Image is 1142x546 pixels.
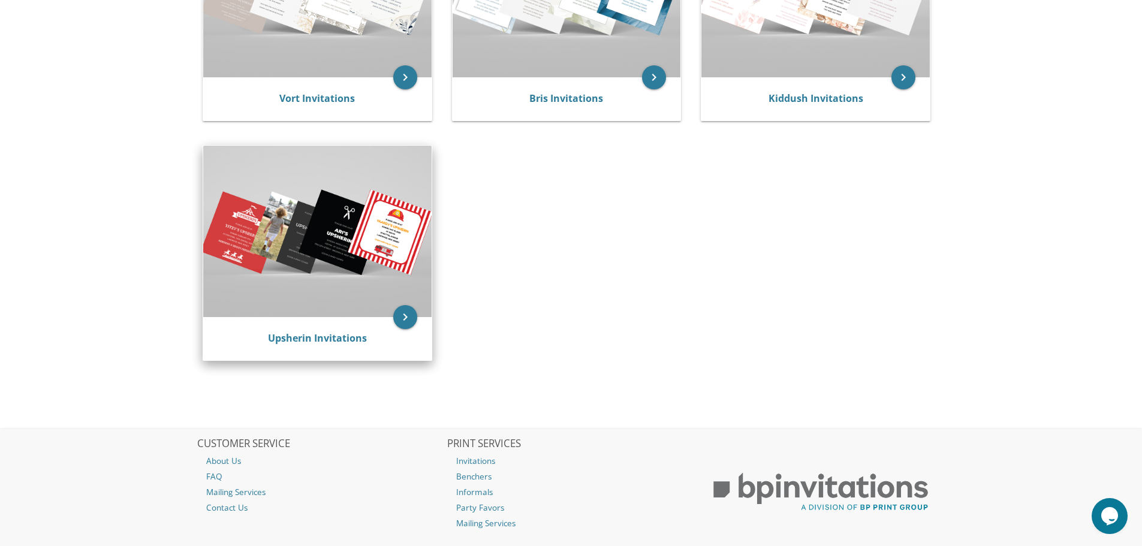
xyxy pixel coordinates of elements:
[197,438,445,450] h2: CUSTOMER SERVICE
[769,92,863,105] a: Kiddush Invitations
[529,92,603,105] a: Bris Invitations
[268,331,367,345] a: Upsherin Invitations
[393,65,417,89] a: keyboard_arrow_right
[1092,498,1130,534] iframe: chat widget
[447,484,695,500] a: Informals
[447,469,695,484] a: Benchers
[447,438,695,450] h2: PRINT SERVICES
[697,462,945,522] img: BP Print Group
[279,92,355,105] a: Vort Invitations
[203,146,432,316] img: Upsherin Invitations
[197,500,445,515] a: Contact Us
[197,484,445,500] a: Mailing Services
[197,469,445,484] a: FAQ
[197,453,445,469] a: About Us
[393,305,417,329] a: keyboard_arrow_right
[642,65,666,89] a: keyboard_arrow_right
[447,453,695,469] a: Invitations
[891,65,915,89] a: keyboard_arrow_right
[447,500,695,515] a: Party Favors
[447,515,695,531] a: Mailing Services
